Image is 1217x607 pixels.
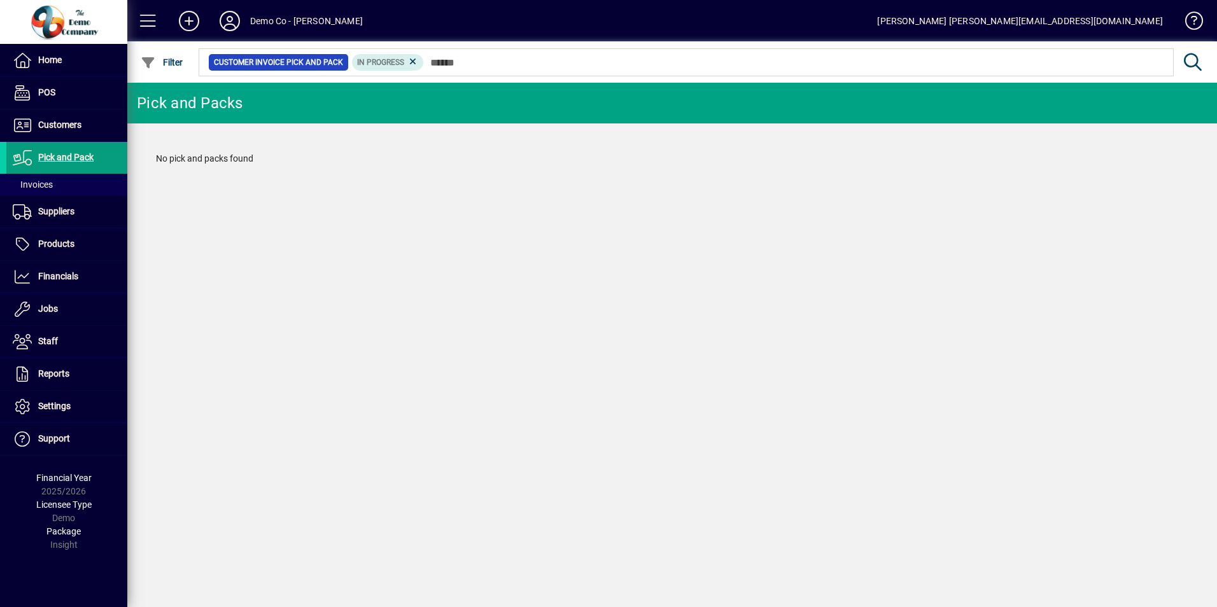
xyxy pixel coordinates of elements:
span: Jobs [38,303,58,314]
span: Settings [38,401,71,411]
span: Suppliers [38,206,74,216]
span: Pick and Pack [38,152,94,162]
div: No pick and packs found [143,139,1201,178]
div: [PERSON_NAME] [PERSON_NAME][EMAIL_ADDRESS][DOMAIN_NAME] [877,11,1163,31]
span: In Progress [357,58,404,67]
span: Package [46,526,81,536]
span: Customer Invoice Pick and Pack [214,56,343,69]
span: Financial Year [36,473,92,483]
a: POS [6,77,127,109]
a: Products [6,228,127,260]
span: Financials [38,271,78,281]
span: Filter [141,57,183,67]
div: Demo Co - [PERSON_NAME] [250,11,363,31]
span: Staff [38,336,58,346]
span: Home [38,55,62,65]
mat-chip: Pick Pack Status: In Progress [352,54,424,71]
a: Reports [6,358,127,390]
span: Licensee Type [36,499,92,510]
a: Jobs [6,293,127,325]
span: Support [38,433,70,443]
span: Reports [38,368,69,379]
a: Home [6,45,127,76]
span: Invoices [13,179,53,190]
span: Products [38,239,74,249]
a: Staff [6,326,127,358]
a: Financials [6,261,127,293]
a: Settings [6,391,127,422]
button: Filter [137,51,186,74]
a: Knowledge Base [1176,3,1201,44]
a: Support [6,423,127,455]
a: Suppliers [6,196,127,228]
a: Customers [6,109,127,141]
button: Add [169,10,209,32]
span: POS [38,87,55,97]
div: Pick and Packs [137,93,243,113]
a: Invoices [6,174,127,195]
button: Profile [209,10,250,32]
span: Customers [38,120,81,130]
